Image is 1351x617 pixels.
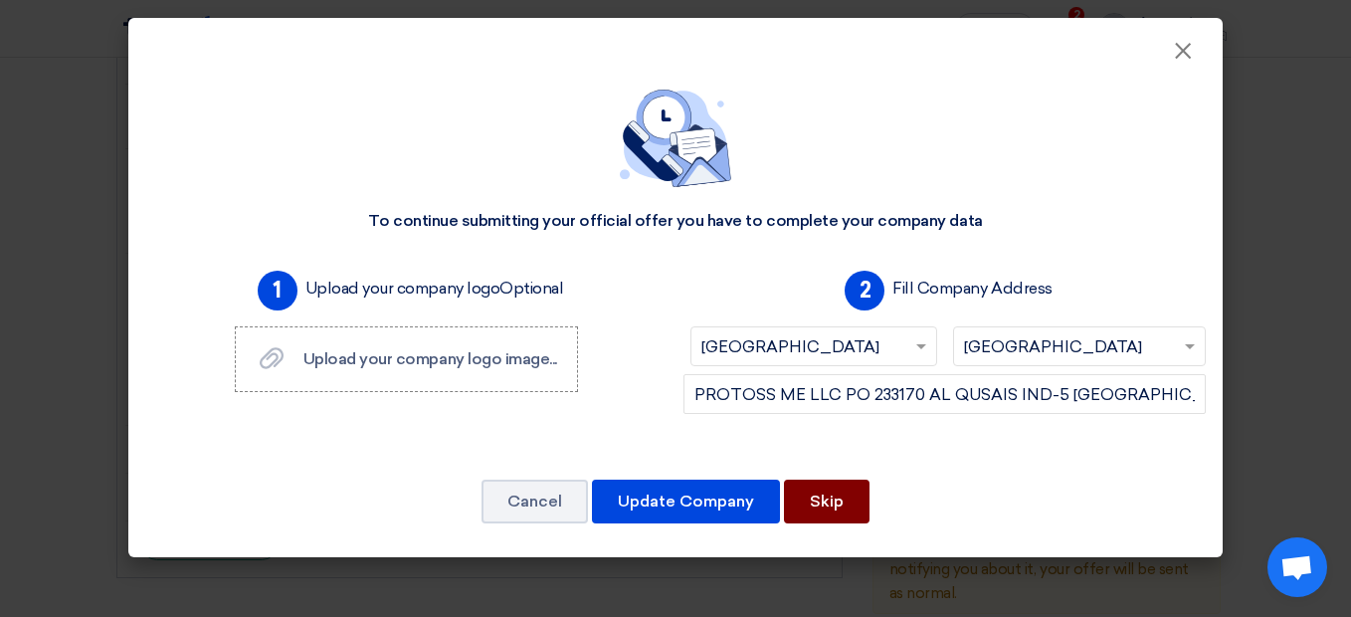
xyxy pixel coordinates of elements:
img: empty_state_contact.svg [620,90,731,187]
button: Close [1157,32,1209,72]
span: Upload your company logo image... [303,349,557,368]
div: To continue submitting your official offer you have to complete your company data [368,211,982,232]
span: 1 [258,271,297,310]
div: Open chat [1267,537,1327,597]
button: Skip [784,480,869,523]
font: Upload your company logo [305,279,564,298]
span: 2 [845,271,884,310]
label: Fill Company Address [892,277,1052,301]
input: Add company main address [683,374,1206,414]
button: Update Company [592,480,780,523]
button: Cancel [482,480,588,523]
span: Optional [499,279,563,298]
span: × [1173,36,1193,76]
